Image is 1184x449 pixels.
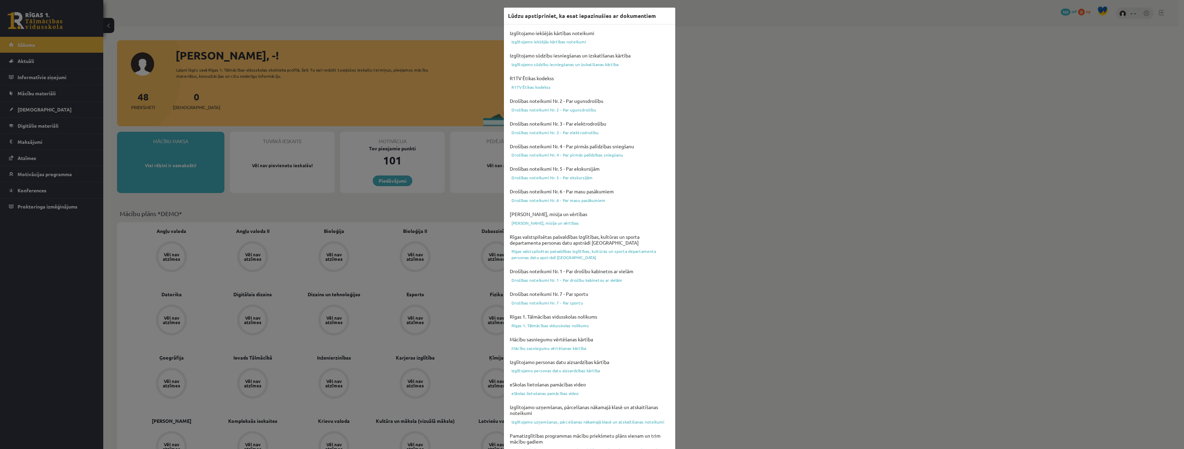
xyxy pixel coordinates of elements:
[508,164,671,173] h4: Drošības noteikumi Nr. 5 - Par ekskursijām
[508,128,671,137] a: Drošības noteikumi Nr. 3 - Par elektrodrošību
[508,12,656,20] h3: Lūdzu apstipriniet, ka esat iepazinušies ar dokumentiem
[508,96,671,106] h4: Drošības noteikumi Nr. 2 - Par ugunsdrošību
[508,389,671,397] a: eSkolas lietošanas pamācības video
[508,312,671,321] h4: Rīgas 1. Tālmācības vidusskolas nolikums
[508,38,671,46] a: Izglītojamo iekšējās kārtības noteikumi
[508,51,671,60] h4: Izglītojamo sūdzību iesniegšanas un izskatīšanas kārtība
[508,187,671,196] h4: Drošības noteikumi Nr. 6 - Par masu pasākumiem
[508,247,671,261] a: Rīgas valstspilsētas pašvaldības Izglītības, kultūras un sporta departamenta personas datu apstrā...
[508,173,671,182] a: Drošības noteikumi Nr. 5 - Par ekskursijām
[508,151,671,159] a: Drošības noteikumi Nr. 4 - Par pirmās palīdzības sniegšanu
[508,418,671,426] a: Izglītojamo uzņemšanas, pārcelšanas nākamajā klasē un atskaitīšanas noteikumi
[508,83,671,91] a: R1TV Ētikas kodekss
[508,196,671,204] a: Drošības noteikumi Nr. 6 - Par masu pasākumiem
[508,210,671,219] h4: [PERSON_NAME], misija un vērtības
[508,380,671,389] h4: eSkolas lietošanas pamācības video
[508,357,671,367] h4: Izglītojamo personas datu aizsardzības kārtība
[508,232,671,247] h4: Rīgas valstspilsētas pašvaldības Izglītības, kultūras un sporta departamenta personas datu apstrā...
[508,403,671,418] h4: Izglītojamo uzņemšanas, pārcelšanas nākamajā klasē un atskaitīšanas noteikumi
[508,142,671,151] h4: Drošības noteikumi Nr. 4 - Par pirmās palīdzības sniegšanu
[508,119,671,128] h4: Drošības noteikumi Nr. 3 - Par elektrodrošību
[508,219,671,227] a: [PERSON_NAME], misija un vērtības
[508,276,671,284] a: Drošības noteikumi Nr. 1 - Par drošību kabinetos ar vielām
[508,289,671,299] h4: Drošības noteikumi Nr. 7 - Par sportu
[508,106,671,114] a: Drošības noteikumi Nr. 2 - Par ugunsdrošību
[508,29,671,38] h4: Izglītojamo iekšējās kārtības noteikumi
[508,74,671,83] h4: R1TV Ētikas kodekss
[508,431,671,446] h4: Pamatizglītības programmas mācību priekšmetu plāns vienam un trim mācību gadiem
[508,299,671,307] a: Drošības noteikumi Nr. 7 - Par sportu
[508,335,671,344] h4: Mācību sasniegumu vērtēšanas kārtība
[508,267,671,276] h4: Drošības noteikumi Nr. 1 - Par drošību kabinetos ar vielām
[508,60,671,68] a: Izglītojamo sūdzību iesniegšanas un izskatīšanas kārtība
[508,366,671,375] a: Izglītojamo personas datu aizsardzības kārtība
[508,344,671,352] a: Mācību sasniegumu vērtēšanas kārtība
[508,321,671,330] a: Rīgas 1. Tālmācības vidusskolas nolikums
